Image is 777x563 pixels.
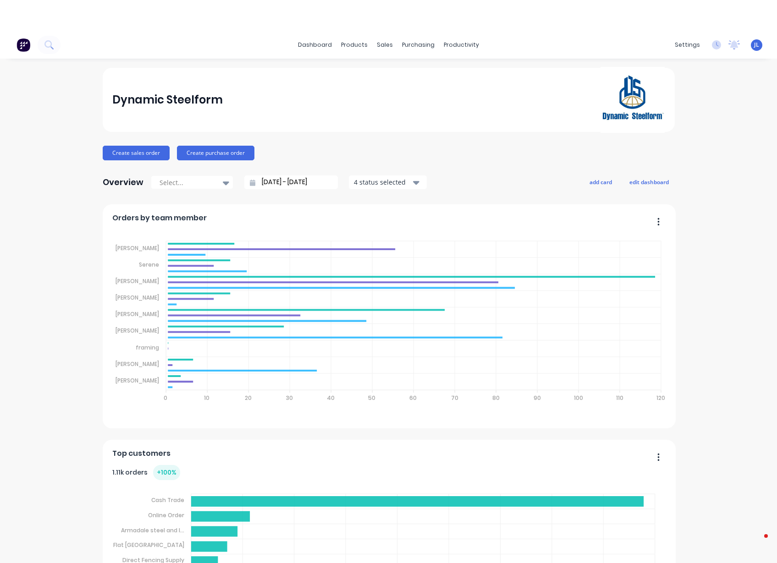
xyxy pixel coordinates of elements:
tspan: [PERSON_NAME] [116,377,159,384]
tspan: [PERSON_NAME] [116,327,159,334]
img: Factory [17,38,30,52]
button: Create sales order [103,146,170,160]
span: JL [754,41,759,49]
div: sales [372,38,397,52]
tspan: 30 [286,394,293,402]
div: 4 status selected [354,177,412,187]
div: products [336,38,372,52]
tspan: Online Order [148,511,184,519]
tspan: 60 [410,394,417,402]
div: + 100 % [153,465,180,480]
tspan: 20 [245,394,252,402]
tspan: [PERSON_NAME] [116,294,159,301]
div: Overview [103,173,143,191]
tspan: [PERSON_NAME] [116,277,159,285]
div: productivity [439,38,484,52]
tspan: 70 [451,394,458,402]
tspan: [PERSON_NAME] [116,360,159,368]
div: settings [670,38,705,52]
div: 1.11k orders [112,465,180,480]
button: add card [584,176,618,188]
tspan: 50 [368,394,375,402]
button: 4 status selected [349,175,427,189]
tspan: 10 [204,394,209,402]
tspan: framing [136,343,159,351]
tspan: Armadale steel and I... [121,526,184,534]
tspan: Cash Trade [151,496,184,504]
iframe: Intercom live chat [746,532,768,554]
tspan: 40 [327,394,335,402]
button: Create purchase order [177,146,254,160]
tspan: 120 [657,394,666,402]
tspan: Serene [139,261,159,268]
a: dashboard [293,38,336,52]
div: Dynamic Steelform [112,91,223,109]
button: edit dashboard [623,176,675,188]
span: Top customers [112,448,171,459]
span: Orders by team member [112,213,207,224]
img: Dynamic Steelform [601,67,665,133]
tspan: 80 [492,394,500,402]
tspan: [PERSON_NAME] [116,244,159,252]
tspan: 0 [164,394,167,402]
tspan: Granny Flat [GEOGRAPHIC_DATA] [91,541,184,549]
tspan: 110 [616,394,623,402]
tspan: 100 [574,394,583,402]
tspan: [PERSON_NAME] [116,310,159,318]
tspan: 90 [534,394,541,402]
div: purchasing [397,38,439,52]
